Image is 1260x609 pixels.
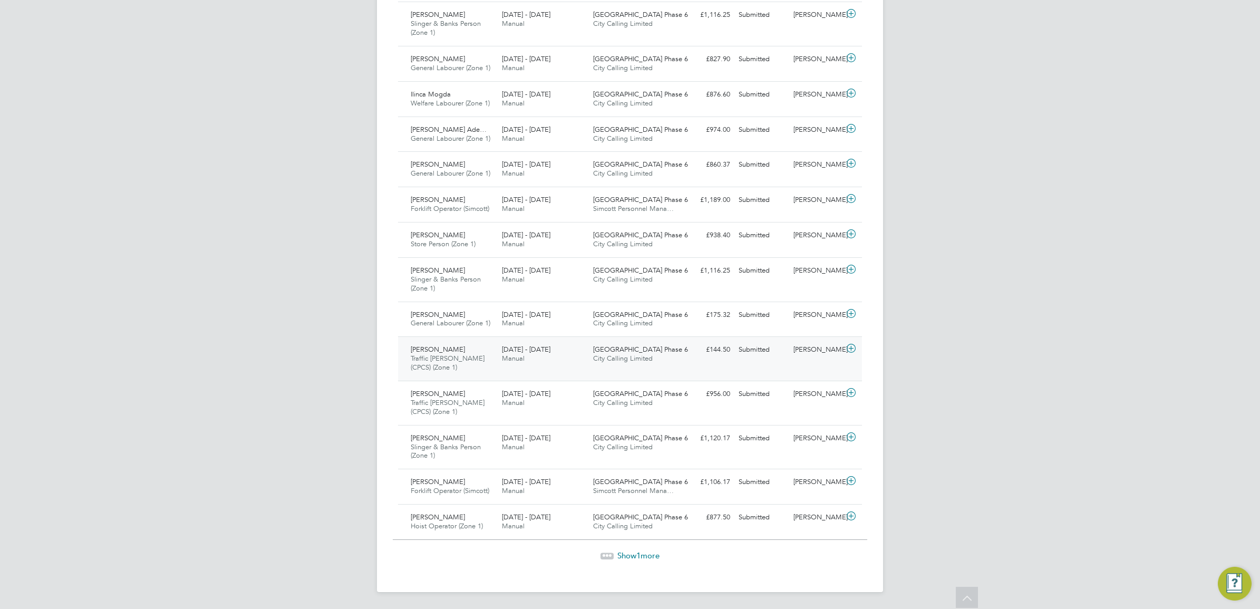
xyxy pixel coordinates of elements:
[411,204,489,213] span: Forklift Operator (Simcott)
[411,477,465,486] span: [PERSON_NAME]
[502,486,525,495] span: Manual
[789,341,844,359] div: [PERSON_NAME]
[593,19,653,28] span: City Calling Limited
[593,195,688,204] span: [GEOGRAPHIC_DATA] Phase 6
[411,169,490,178] span: General Labourer (Zone 1)
[593,398,653,407] span: City Calling Limited
[636,550,641,560] span: 1
[411,442,481,460] span: Slinger & Banks Person (Zone 1)
[411,99,490,108] span: Welfare Labourer (Zone 1)
[680,262,734,279] div: £1,116.25
[789,306,844,324] div: [PERSON_NAME]
[411,63,490,72] span: General Labourer (Zone 1)
[502,195,550,204] span: [DATE] - [DATE]
[411,354,484,372] span: Traffic [PERSON_NAME] (CPCS) (Zone 1)
[1218,567,1252,601] button: Engage Resource Center
[502,230,550,239] span: [DATE] - [DATE]
[502,389,550,398] span: [DATE] - [DATE]
[502,266,550,275] span: [DATE] - [DATE]
[593,266,688,275] span: [GEOGRAPHIC_DATA] Phase 6
[734,121,789,139] div: Submitted
[593,160,688,169] span: [GEOGRAPHIC_DATA] Phase 6
[411,239,476,248] span: Store Person (Zone 1)
[734,227,789,244] div: Submitted
[680,341,734,359] div: £144.50
[502,54,550,63] span: [DATE] - [DATE]
[593,318,653,327] span: City Calling Limited
[593,125,688,134] span: [GEOGRAPHIC_DATA] Phase 6
[593,345,688,354] span: [GEOGRAPHIC_DATA] Phase 6
[411,521,483,530] span: Hoist Operator (Zone 1)
[734,473,789,491] div: Submitted
[734,156,789,173] div: Submitted
[789,385,844,403] div: [PERSON_NAME]
[411,513,465,521] span: [PERSON_NAME]
[593,389,688,398] span: [GEOGRAPHIC_DATA] Phase 6
[734,385,789,403] div: Submitted
[593,442,653,451] span: City Calling Limited
[593,477,688,486] span: [GEOGRAPHIC_DATA] Phase 6
[789,191,844,209] div: [PERSON_NAME]
[502,442,525,451] span: Manual
[593,99,653,108] span: City Calling Limited
[734,341,789,359] div: Submitted
[789,473,844,491] div: [PERSON_NAME]
[502,521,525,530] span: Manual
[502,63,525,72] span: Manual
[502,275,525,284] span: Manual
[411,195,465,204] span: [PERSON_NAME]
[593,239,653,248] span: City Calling Limited
[734,306,789,324] div: Submitted
[593,169,653,178] span: City Calling Limited
[502,513,550,521] span: [DATE] - [DATE]
[502,19,525,28] span: Manual
[680,430,734,447] div: £1,120.17
[502,204,525,213] span: Manual
[734,430,789,447] div: Submitted
[411,160,465,169] span: [PERSON_NAME]
[411,266,465,275] span: [PERSON_NAME]
[593,310,688,319] span: [GEOGRAPHIC_DATA] Phase 6
[502,345,550,354] span: [DATE] - [DATE]
[734,262,789,279] div: Submitted
[502,433,550,442] span: [DATE] - [DATE]
[789,262,844,279] div: [PERSON_NAME]
[789,227,844,244] div: [PERSON_NAME]
[593,513,688,521] span: [GEOGRAPHIC_DATA] Phase 6
[411,310,465,319] span: [PERSON_NAME]
[411,433,465,442] span: [PERSON_NAME]
[411,230,465,239] span: [PERSON_NAME]
[411,54,465,63] span: [PERSON_NAME]
[593,54,688,63] span: [GEOGRAPHIC_DATA] Phase 6
[680,86,734,103] div: £876.60
[680,385,734,403] div: £956.00
[411,19,481,37] span: Slinger & Banks Person (Zone 1)
[502,318,525,327] span: Manual
[734,86,789,103] div: Submitted
[593,204,674,213] span: Simcott Personnel Mana…
[502,169,525,178] span: Manual
[502,477,550,486] span: [DATE] - [DATE]
[502,99,525,108] span: Manual
[411,125,487,134] span: [PERSON_NAME] Ade…
[593,230,688,239] span: [GEOGRAPHIC_DATA] Phase 6
[789,6,844,24] div: [PERSON_NAME]
[680,156,734,173] div: £860.37
[789,156,844,173] div: [PERSON_NAME]
[680,51,734,68] div: £827.90
[411,345,465,354] span: [PERSON_NAME]
[502,354,525,363] span: Manual
[734,191,789,209] div: Submitted
[593,90,688,99] span: [GEOGRAPHIC_DATA] Phase 6
[593,275,653,284] span: City Calling Limited
[593,10,688,19] span: [GEOGRAPHIC_DATA] Phase 6
[593,433,688,442] span: [GEOGRAPHIC_DATA] Phase 6
[502,310,550,319] span: [DATE] - [DATE]
[680,191,734,209] div: £1,189.00
[411,486,489,495] span: Forklift Operator (Simcott)
[593,521,653,530] span: City Calling Limited
[680,6,734,24] div: £1,116.25
[502,134,525,143] span: Manual
[734,51,789,68] div: Submitted
[593,486,674,495] span: Simcott Personnel Mana…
